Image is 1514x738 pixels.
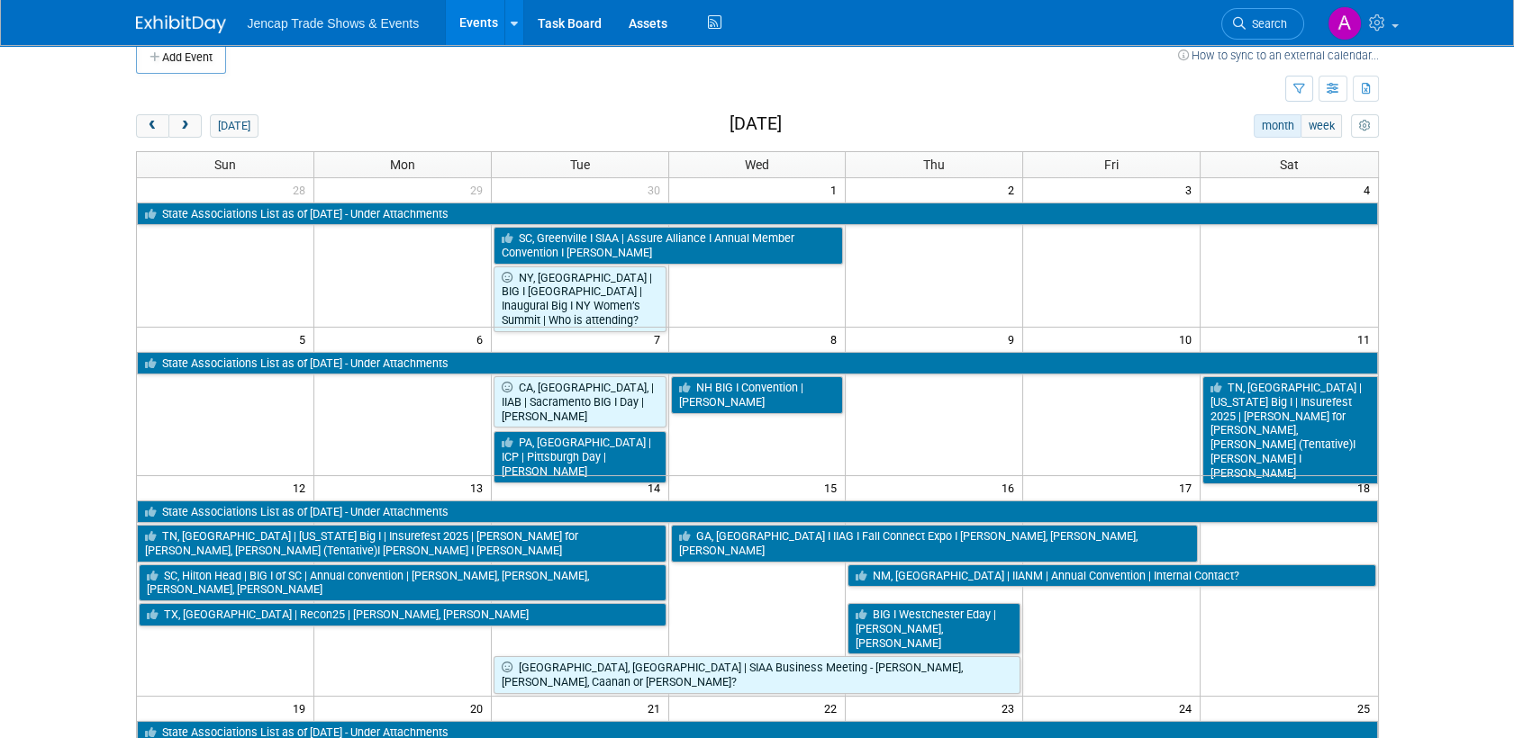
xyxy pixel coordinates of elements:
a: TN, [GEOGRAPHIC_DATA] | [US_STATE] Big I | Insurefest 2025 | [PERSON_NAME] for [PERSON_NAME], [PE... [1202,376,1377,484]
span: 22 [822,697,845,719]
span: 24 [1177,697,1200,719]
span: 14 [646,476,668,499]
a: TN, [GEOGRAPHIC_DATA] | [US_STATE] Big I | Insurefest 2025 | [PERSON_NAME] for [PERSON_NAME], [PE... [137,525,666,562]
span: 8 [829,328,845,350]
span: 4 [1362,178,1378,201]
a: CA, [GEOGRAPHIC_DATA], | IIAB | Sacramento BIG I Day | [PERSON_NAME] [494,376,666,427]
span: 25 [1355,697,1378,719]
span: Jencap Trade Shows & Events [248,16,420,31]
span: 23 [1000,697,1022,719]
span: 10 [1177,328,1200,350]
a: State Associations List as of [DATE] - Under Attachments [137,352,1378,375]
span: 21 [646,697,668,719]
span: 20 [468,697,491,719]
a: NY, [GEOGRAPHIC_DATA] | BIG I [GEOGRAPHIC_DATA] | Inaugural Big I NY Women’s Summit | Who is atte... [494,266,666,332]
span: 30 [646,178,668,201]
span: 28 [291,178,313,201]
button: Add Event [136,41,226,74]
span: 5 [297,328,313,350]
span: Search [1246,17,1287,31]
a: SC, Hilton Head | BIG I of SC | Annual convention | [PERSON_NAME], [PERSON_NAME], [PERSON_NAME], ... [139,564,666,601]
a: TX, [GEOGRAPHIC_DATA] | Recon25 | [PERSON_NAME], [PERSON_NAME] [139,603,666,626]
span: 12 [291,476,313,499]
a: NH BIG I Convention | [PERSON_NAME] [671,376,844,413]
span: 29 [468,178,491,201]
span: Wed [745,157,769,172]
a: State Associations List as of [DATE] - Under Attachments [137,202,1378,226]
span: 18 [1355,476,1378,499]
i: Personalize Calendar [1359,121,1371,132]
span: Thu [923,157,945,172]
button: week [1301,114,1342,138]
button: month [1254,114,1301,138]
span: 15 [822,476,845,499]
span: Sat [1280,157,1299,172]
span: 17 [1177,476,1200,499]
a: SC, Greenville I SIAA | Assure Alliance I Annual Member Convention I [PERSON_NAME] [494,227,844,264]
button: [DATE] [210,114,258,138]
a: [GEOGRAPHIC_DATA], [GEOGRAPHIC_DATA] | SIAA Business Meeting - [PERSON_NAME], [PERSON_NAME], Caan... [494,656,1021,693]
span: 16 [1000,476,1022,499]
span: Fri [1104,157,1119,172]
h2: [DATE] [730,114,782,134]
span: 13 [468,476,491,499]
button: next [168,114,202,138]
a: NM, [GEOGRAPHIC_DATA] | IIANM | Annual Convention | Internal Contact? [848,564,1375,588]
span: Tue [570,157,590,172]
span: 6 [475,328,491,350]
span: 2 [1006,178,1022,201]
span: 11 [1355,328,1378,350]
img: Allison Sharpe [1328,6,1362,40]
img: ExhibitDay [136,15,226,33]
button: myCustomButton [1351,114,1378,138]
a: State Associations List as of [DATE] - Under Attachments [137,500,1378,524]
span: Mon [390,157,415,172]
span: 7 [652,328,668,350]
span: 19 [291,697,313,719]
span: 9 [1006,328,1022,350]
a: BIG I Westchester Eday | [PERSON_NAME], [PERSON_NAME] [848,603,1020,654]
span: 1 [829,178,845,201]
span: Sun [214,157,236,172]
button: prev [136,114,169,138]
a: Search [1221,8,1304,40]
span: 3 [1183,178,1200,201]
a: How to sync to an external calendar... [1178,49,1379,62]
a: PA, [GEOGRAPHIC_DATA] | ICP | Pittsburgh Day | [PERSON_NAME] [494,431,666,482]
a: GA, [GEOGRAPHIC_DATA] I IIAG I Fall Connect Expo I [PERSON_NAME], [PERSON_NAME], [PERSON_NAME] [671,525,1199,562]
